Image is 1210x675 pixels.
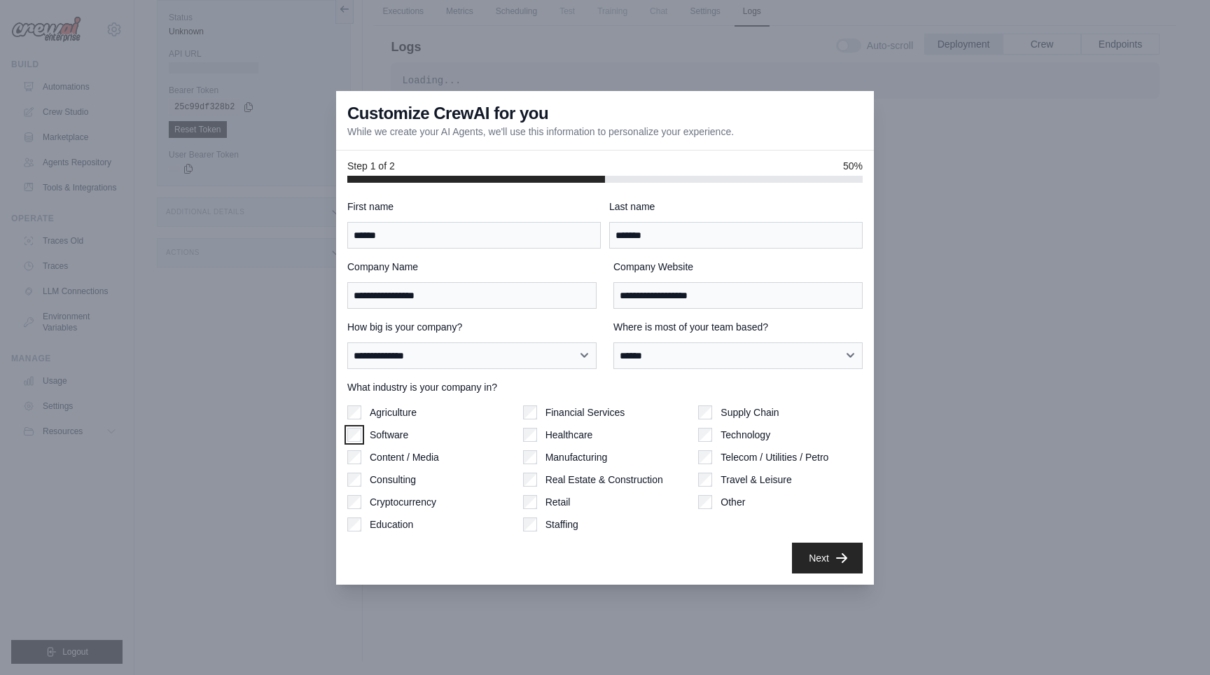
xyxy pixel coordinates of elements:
span: Step 1 of 2 [347,159,395,173]
p: While we create your AI Agents, we'll use this information to personalize your experience. [347,125,734,139]
label: Travel & Leisure [721,473,791,487]
button: Next [792,543,863,573]
label: Real Estate & Construction [545,473,663,487]
label: Education [370,517,413,531]
label: Cryptocurrency [370,495,436,509]
label: Financial Services [545,405,625,419]
label: Company Website [613,260,863,274]
span: 50% [843,159,863,173]
label: Manufacturing [545,450,608,464]
label: Other [721,495,745,509]
label: Where is most of your team based? [613,320,863,334]
label: Consulting [370,473,416,487]
label: Healthcare [545,428,593,442]
label: Content / Media [370,450,439,464]
label: What industry is your company in? [347,380,863,394]
label: Supply Chain [721,405,779,419]
label: Technology [721,428,770,442]
label: Company Name [347,260,597,274]
h3: Customize CrewAI for you [347,102,548,125]
label: Agriculture [370,405,417,419]
label: How big is your company? [347,320,597,334]
label: Staffing [545,517,578,531]
label: First name [347,200,601,214]
div: Widget de chat [1140,608,1210,675]
label: Last name [609,200,863,214]
label: Telecom / Utilities / Petro [721,450,828,464]
iframe: Chat Widget [1140,608,1210,675]
label: Retail [545,495,571,509]
label: Software [370,428,408,442]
